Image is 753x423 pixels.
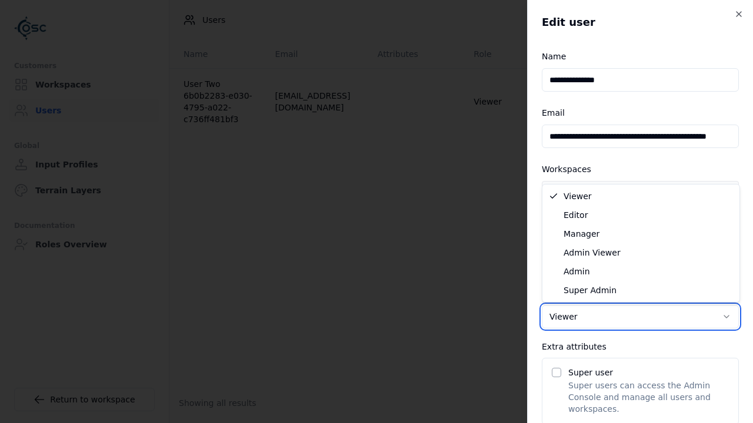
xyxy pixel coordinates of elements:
span: Admin [564,266,590,277]
span: Editor [564,209,588,221]
span: Manager [564,228,599,240]
span: Viewer [564,190,592,202]
span: Admin Viewer [564,247,621,258]
span: Super Admin [564,284,617,296]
